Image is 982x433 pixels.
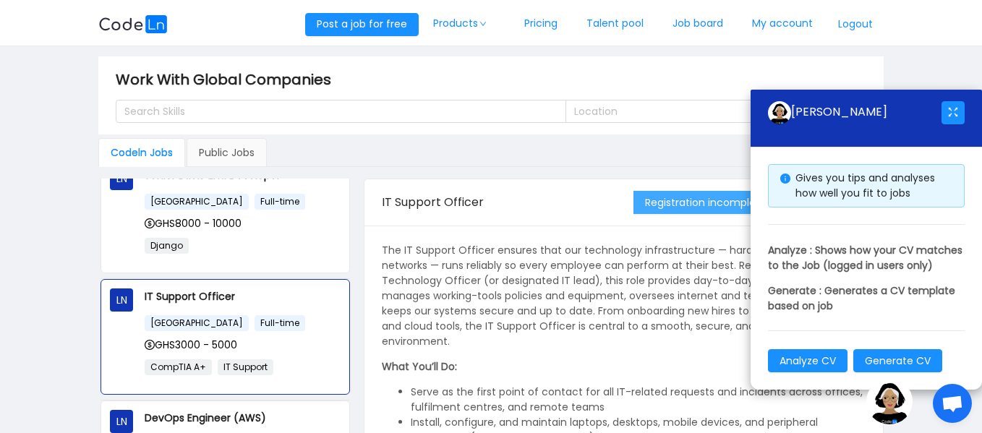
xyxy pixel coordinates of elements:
button: Logout [827,13,884,36]
strong: What You’ll Do: [382,359,457,374]
p: DevOps Engineer (AWS) [145,410,340,426]
button: Generate CV [853,349,942,372]
li: Serve as the first point of contact for all IT-related requests and incidents across offices, ful... [411,385,866,415]
span: Full-time [255,315,305,331]
span: CompTIA A+ [145,359,212,375]
img: logobg.f302741d.svg [98,15,168,33]
span: LN [116,410,127,433]
div: Location [574,104,841,119]
div: Open chat [933,384,972,423]
span: LN [116,167,127,190]
div: Codeln Jobs [98,138,185,167]
img: ground.ddcf5dcf.png [768,101,791,124]
span: Full-time [255,194,305,210]
i: icon: dollar [145,218,155,228]
span: Work With Global Companies [116,68,340,91]
img: ground.ddcf5dcf.png [866,378,913,424]
i: icon: dollar [145,340,155,350]
span: IT Support [218,359,273,375]
span: [GEOGRAPHIC_DATA] [145,315,249,331]
span: [GEOGRAPHIC_DATA] [145,194,249,210]
p: IT Support Officer [145,288,340,304]
div: [PERSON_NAME] [768,101,942,124]
i: icon: info-circle [780,173,790,184]
button: Analyze CV [768,349,847,372]
i: icon: down [479,20,487,27]
span: GHS3000 - 5000 [145,338,237,352]
span: LN [116,288,127,312]
p: Generate : Generates a CV template based on job [768,283,965,314]
p: Analyze : Shows how your CV matches to the Job (logged in users only) [768,243,965,273]
a: Post a job for free [305,17,419,31]
div: Public Jobs [187,138,267,167]
div: Search Skills [124,104,545,119]
span: Django [145,238,189,254]
p: The IT Support Officer ensures that our technology infrastructure — hardware, software, and netwo... [382,243,866,349]
span: GHS8000 - 10000 [145,216,242,231]
span: Gives you tips and analyses how well you fit to jobs [795,171,935,200]
span: IT Support Officer [382,194,484,210]
button: Registration incomplete click to continue [633,191,866,214]
button: icon: fullscreen [942,101,965,124]
button: Post a job for free [305,13,419,36]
